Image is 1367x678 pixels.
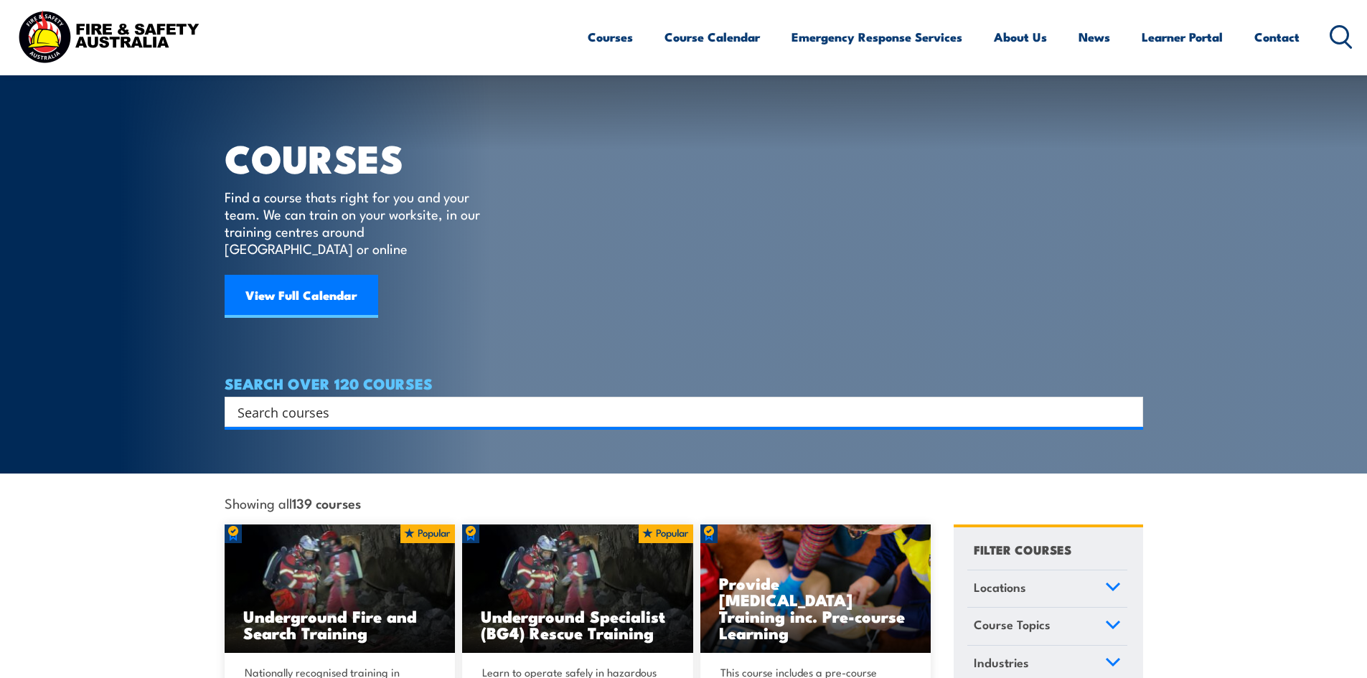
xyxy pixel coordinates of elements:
[664,18,760,56] a: Course Calendar
[994,18,1047,56] a: About Us
[225,495,361,510] span: Showing all
[481,608,675,641] h3: Underground Specialist (BG4) Rescue Training
[225,275,378,318] a: View Full Calendar
[974,578,1026,597] span: Locations
[462,524,693,654] a: Underground Specialist (BG4) Rescue Training
[700,524,931,654] img: Low Voltage Rescue and Provide CPR
[974,540,1071,559] h4: FILTER COURSES
[292,493,361,512] strong: 139 courses
[974,653,1029,672] span: Industries
[243,608,437,641] h3: Underground Fire and Search Training
[225,524,456,654] a: Underground Fire and Search Training
[967,608,1127,645] a: Course Topics
[1254,18,1300,56] a: Contact
[1079,18,1110,56] a: News
[240,402,1114,422] form: Search form
[225,188,487,257] p: Find a course thats right for you and your team. We can train on your worksite, in our training c...
[700,524,931,654] a: Provide [MEDICAL_DATA] Training inc. Pre-course Learning
[719,575,913,641] h3: Provide [MEDICAL_DATA] Training inc. Pre-course Learning
[1142,18,1223,56] a: Learner Portal
[462,524,693,654] img: Underground mine rescue
[791,18,962,56] a: Emergency Response Services
[225,141,501,174] h1: COURSES
[225,524,456,654] img: Underground mine rescue
[238,401,1112,423] input: Search input
[967,570,1127,608] a: Locations
[588,18,633,56] a: Courses
[974,615,1051,634] span: Course Topics
[225,375,1143,391] h4: SEARCH OVER 120 COURSES
[1118,402,1138,422] button: Search magnifier button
